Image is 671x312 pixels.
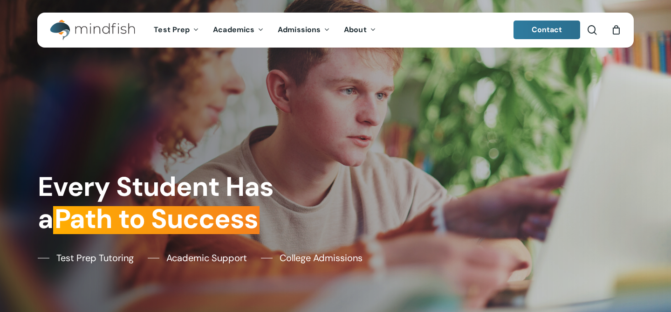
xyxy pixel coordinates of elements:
[38,171,329,235] h1: Every Student Has a
[278,25,321,35] span: Admissions
[514,21,581,39] a: Contact
[147,13,383,48] nav: Main Menu
[166,251,247,265] span: Academic Support
[271,26,337,34] a: Admissions
[148,251,247,265] a: Academic Support
[213,25,254,35] span: Academics
[154,25,190,35] span: Test Prep
[344,25,367,35] span: About
[37,13,634,48] header: Main Menu
[38,251,134,265] a: Test Prep Tutoring
[261,251,363,265] a: College Admissions
[147,26,206,34] a: Test Prep
[337,26,383,34] a: About
[56,251,134,265] span: Test Prep Tutoring
[532,25,562,35] span: Contact
[53,201,260,236] em: Path to Success
[206,26,271,34] a: Academics
[280,251,363,265] span: College Admissions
